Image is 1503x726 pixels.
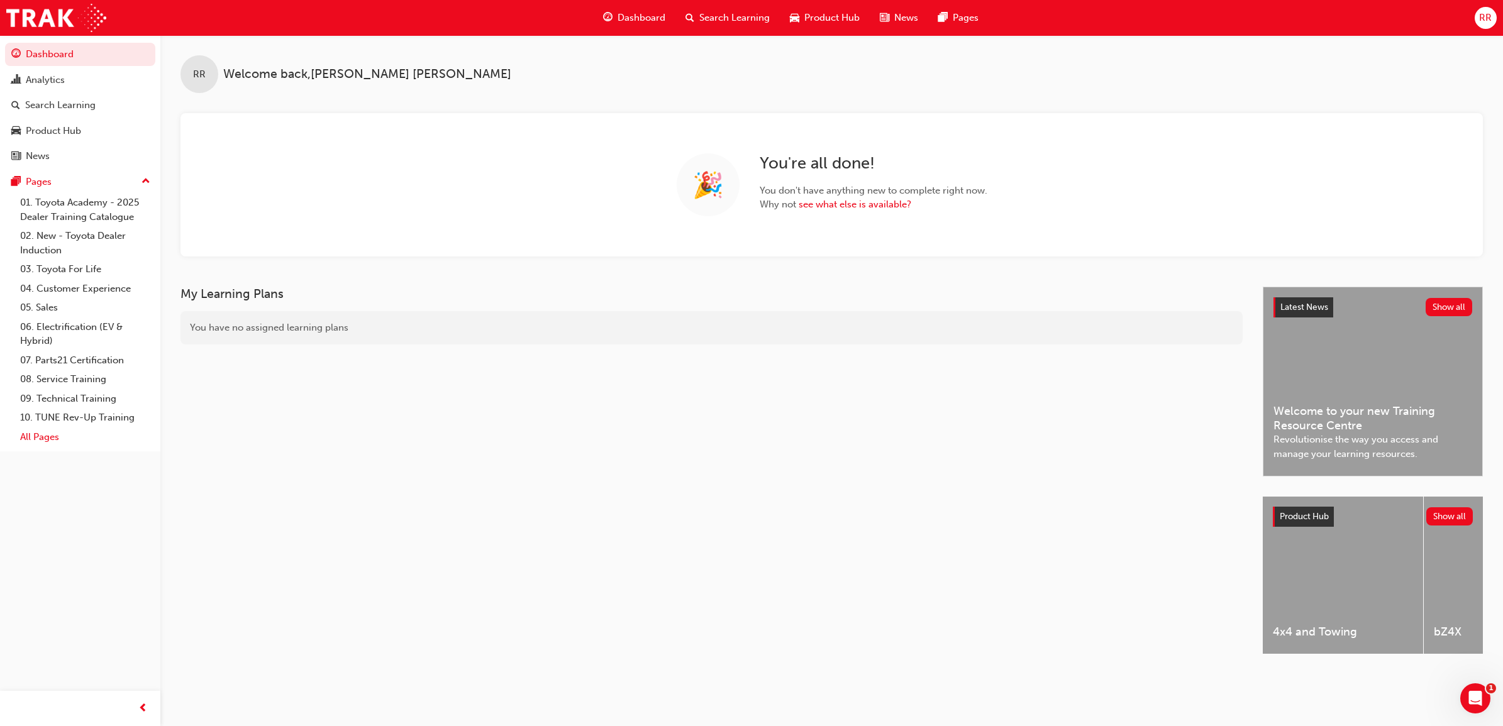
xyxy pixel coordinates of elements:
[760,153,987,173] h2: You're all done!
[26,149,50,163] div: News
[603,10,613,26] span: guage-icon
[780,5,870,31] a: car-iconProduct Hub
[1273,625,1413,639] span: 4x4 and Towing
[11,151,21,162] span: news-icon
[138,701,148,717] span: prev-icon
[5,170,155,194] button: Pages
[760,197,987,212] span: Why not
[15,389,155,409] a: 09. Technical Training
[15,193,155,226] a: 01. Toyota Academy - 2025 Dealer Training Catalogue
[799,199,911,210] a: see what else is available?
[928,5,989,31] a: pages-iconPages
[223,67,511,82] span: Welcome back , [PERSON_NAME] [PERSON_NAME]
[593,5,675,31] a: guage-iconDashboard
[685,10,694,26] span: search-icon
[15,408,155,427] a: 10. TUNE Rev-Up Training
[1273,507,1473,527] a: Product HubShow all
[15,427,155,447] a: All Pages
[141,173,150,190] span: up-icon
[26,124,81,138] div: Product Hub
[790,10,799,26] span: car-icon
[5,94,155,117] a: Search Learning
[804,11,860,25] span: Product Hub
[1280,302,1328,312] span: Latest News
[5,145,155,168] a: News
[5,69,155,92] a: Analytics
[760,184,987,198] span: You don't have anything new to complete right now.
[15,298,155,317] a: 05. Sales
[11,100,20,111] span: search-icon
[692,178,724,192] span: 🎉
[11,75,21,86] span: chart-icon
[938,10,948,26] span: pages-icon
[953,11,979,25] span: Pages
[180,287,1243,301] h3: My Learning Plans
[1426,298,1473,316] button: Show all
[15,351,155,370] a: 07. Parts21 Certification
[1475,7,1497,29] button: RR
[5,119,155,143] a: Product Hub
[193,67,206,82] span: RR
[1263,287,1483,476] a: Latest NewsShow allWelcome to your new Training Resource CentreRevolutionise the way you access a...
[699,11,770,25] span: Search Learning
[1479,11,1492,25] span: RR
[1486,683,1496,693] span: 1
[894,11,918,25] span: News
[15,226,155,260] a: 02. New - Toyota Dealer Induction
[880,10,889,26] span: news-icon
[618,11,665,25] span: Dashboard
[1273,297,1472,317] a: Latest NewsShow all
[870,5,928,31] a: news-iconNews
[1460,683,1490,713] iframe: Intercom live chat
[15,279,155,299] a: 04. Customer Experience
[1273,432,1472,461] span: Revolutionise the way you access and manage your learning resources.
[15,370,155,389] a: 08. Service Training
[11,49,21,60] span: guage-icon
[5,43,155,66] a: Dashboard
[180,311,1243,344] div: You have no assigned learning plans
[5,40,155,170] button: DashboardAnalyticsSearch LearningProduct HubNews
[26,73,65,87] div: Analytics
[6,4,106,32] img: Trak
[1273,404,1472,432] span: Welcome to your new Training Resource Centre
[1426,507,1473,525] button: Show all
[1280,511,1329,522] span: Product Hub
[11,177,21,188] span: pages-icon
[25,98,96,113] div: Search Learning
[15,317,155,351] a: 06. Electrification (EV & Hybrid)
[15,260,155,279] a: 03. Toyota For Life
[26,175,52,189] div: Pages
[675,5,780,31] a: search-iconSearch Learning
[11,126,21,137] span: car-icon
[1263,497,1423,654] a: 4x4 and Towing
